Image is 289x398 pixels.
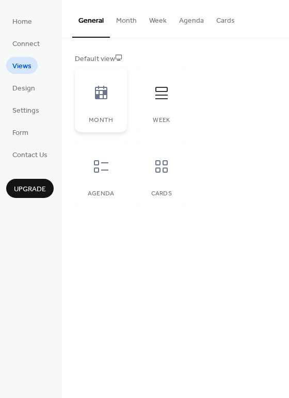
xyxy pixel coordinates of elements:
a: Settings [6,101,45,118]
button: Upgrade [6,179,54,198]
div: Agenda [85,190,117,197]
a: Design [6,79,41,96]
div: Week [146,117,177,124]
a: Contact Us [6,146,54,163]
span: Form [12,128,28,139]
span: Upgrade [14,184,46,195]
span: Settings [12,105,39,116]
a: Home [6,12,38,29]
span: Home [12,17,32,27]
span: Views [12,61,31,72]
span: Design [12,83,35,94]
span: Connect [12,39,40,50]
span: Contact Us [12,150,47,161]
a: Form [6,124,35,141]
div: Default view [75,54,274,65]
a: Connect [6,35,46,52]
div: Cards [146,190,177,197]
a: Views [6,57,38,74]
div: Month [85,117,117,124]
